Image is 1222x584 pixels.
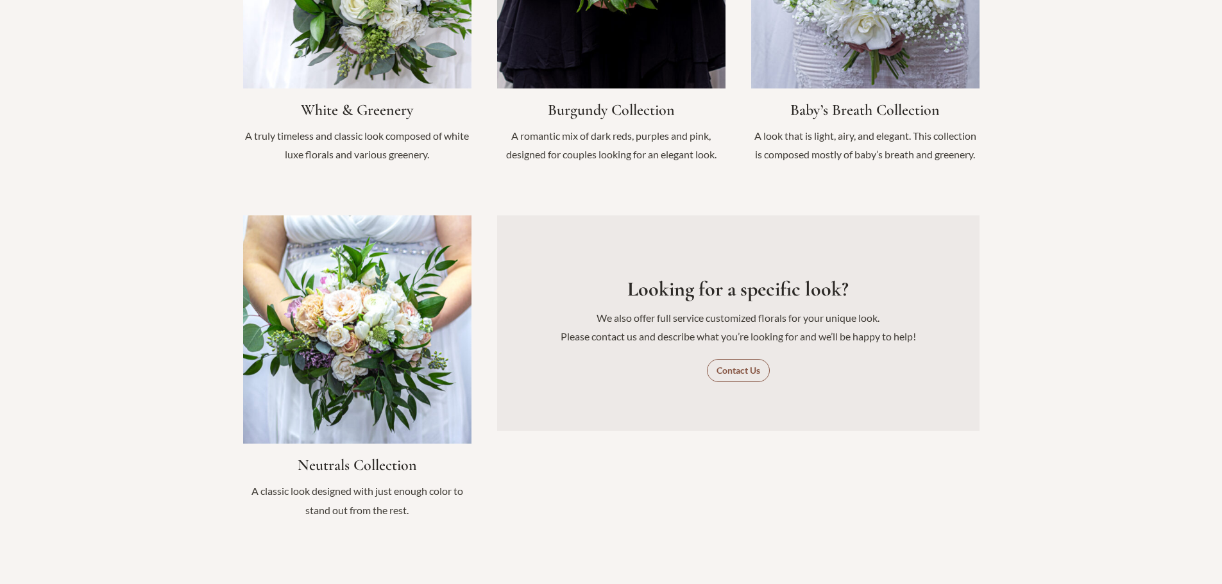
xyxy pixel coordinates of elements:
[523,308,954,346] p: We also offer full service customized florals for your unique look. Please contact us and describ...
[243,215,471,532] a: Infobox Link
[523,277,954,301] h3: Looking for a specific look?
[717,366,760,375] span: Contact Us
[707,359,770,382] a: Contact Us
